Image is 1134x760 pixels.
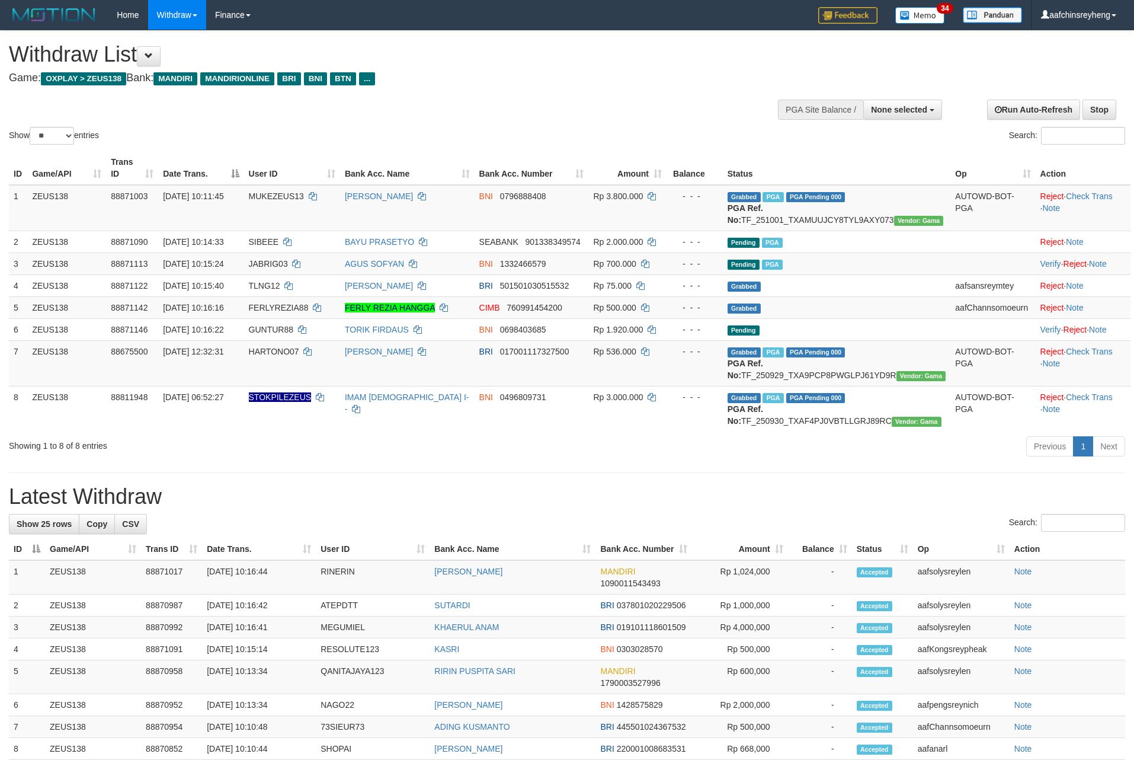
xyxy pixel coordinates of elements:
[158,151,244,185] th: Date Trans.: activate to sort column descending
[200,72,274,85] span: MANDIRIONLINE
[1041,514,1125,532] input: Search:
[786,347,845,357] span: PGA Pending
[728,325,760,336] span: Pending
[111,347,148,356] span: 88675500
[763,393,783,403] span: Marked by aafsreyleap
[111,281,148,290] span: 88871122
[316,694,430,716] td: NAGO22
[1040,392,1064,402] a: Reject
[330,72,356,85] span: BTN
[345,281,413,290] a: [PERSON_NAME]
[9,538,45,560] th: ID: activate to sort column descending
[27,185,106,231] td: ZEUS138
[857,601,892,611] span: Accepted
[1073,436,1093,456] a: 1
[1014,601,1032,610] a: Note
[617,722,686,732] span: Copy 445501024367532 to clipboard
[27,318,106,340] td: ZEUS138
[163,237,223,247] span: [DATE] 10:14:33
[762,260,783,270] span: Marked by aafpengsreynich
[863,100,942,120] button: None selected
[1043,404,1061,414] a: Note
[525,237,580,247] span: Copy 901338349574 to clipboard
[111,392,148,402] span: 88811948
[500,392,546,402] span: Copy 0496809731 to clipboard
[479,259,493,269] span: BNI
[692,617,788,638] td: Rp 4,000,000
[895,7,945,24] img: Button%20Memo.svg
[1066,303,1084,312] a: Note
[45,738,141,760] td: ZEUS138
[345,392,469,414] a: IMAM [DEMOGRAPHIC_DATA] I--
[728,192,761,202] span: Grabbed
[950,340,1035,386] td: AUTOWD-BOT-PGA
[723,185,951,231] td: TF_251001_TXAMUUJCY8TYL9AXY073
[163,325,223,334] span: [DATE] 10:16:22
[202,638,316,660] td: [DATE] 10:15:14
[950,296,1035,318] td: aafChannsomoeurn
[728,260,760,270] span: Pending
[434,601,470,610] a: SUTARDI
[671,346,718,357] div: - - -
[9,560,45,595] td: 1
[316,638,430,660] td: RESOLUTE123
[671,324,718,336] div: - - -
[593,392,643,402] span: Rp 3.000.000
[617,644,663,654] span: Copy 0303028570 to clipboard
[778,100,863,120] div: PGA Site Balance /
[316,538,430,560] th: User ID: activate to sort column ascending
[202,660,316,694] td: [DATE] 10:13:34
[617,744,686,753] span: Copy 220001008683531 to clipboard
[27,386,106,432] td: ZEUS138
[202,716,316,738] td: [DATE] 10:10:48
[1036,296,1130,318] td: ·
[45,617,141,638] td: ZEUS138
[163,191,223,201] span: [DATE] 10:11:45
[434,666,515,676] a: RIRIN PUSPITA SARI
[434,700,502,710] a: [PERSON_NAME]
[617,622,686,632] span: Copy 019101118601509 to clipboard
[728,404,763,426] b: PGA Ref. No:
[788,617,852,638] td: -
[27,340,106,386] td: ZEUS138
[600,744,614,753] span: BRI
[114,514,147,534] a: CSV
[316,738,430,760] td: SHOPAI
[1010,538,1125,560] th: Action
[249,347,299,356] span: HARTONO07
[1040,325,1061,334] a: Verify
[987,100,1080,120] a: Run Auto-Refresh
[122,519,139,529] span: CSV
[111,237,148,247] span: 88871090
[692,716,788,738] td: Rp 500,000
[1040,237,1064,247] a: Reject
[600,722,614,732] span: BRI
[9,253,27,274] td: 3
[111,303,148,312] span: 88871142
[41,72,126,85] span: OXPLAY > ZEUS138
[692,738,788,760] td: Rp 668,000
[786,192,845,202] span: PGA Pending
[671,391,718,403] div: - - -
[141,617,202,638] td: 88870992
[30,127,74,145] select: Showentries
[111,191,148,201] span: 88871003
[479,191,493,201] span: BNI
[788,595,852,617] td: -
[345,237,414,247] a: BAYU PRASETYO
[593,281,632,290] span: Rp 75.000
[728,203,763,225] b: PGA Ref. No:
[671,258,718,270] div: - - -
[1043,203,1061,213] a: Note
[9,435,464,452] div: Showing 1 to 8 of 8 entries
[692,595,788,617] td: Rp 1,000,000
[249,191,304,201] span: MUKEZEUS13
[600,678,660,688] span: Copy 1790003527996 to clipboard
[1063,325,1087,334] a: Reject
[500,259,546,269] span: Copy 1332466579 to clipboard
[9,72,744,84] h4: Game: Bank:
[249,237,279,247] span: SIBEEE
[600,700,614,710] span: BNI
[249,259,288,269] span: JABRIG03
[27,296,106,318] td: ZEUS138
